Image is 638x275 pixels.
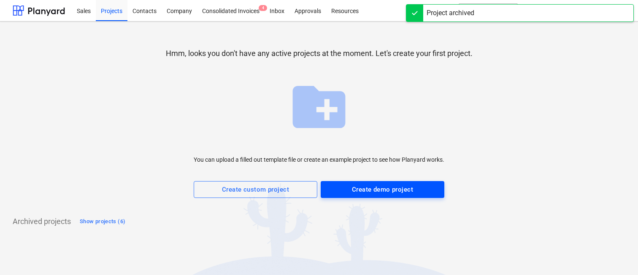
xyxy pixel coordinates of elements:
[222,184,289,195] div: Create custom project
[596,235,638,275] iframe: Chat Widget
[194,181,317,198] button: Create custom project
[352,184,413,195] div: Create demo project
[80,217,125,227] div: Show projects (6)
[13,216,71,227] p: Archived projects
[194,155,444,164] p: You can upload a filled out template file or create an example project to see how Planyard works.
[287,75,351,139] span: create_new_folder
[78,215,127,228] button: Show projects (6)
[166,48,473,59] p: Hmm, looks you don't have any active projects at the moment. Let's create your first project.
[321,181,444,198] button: Create demo project
[259,5,267,11] span: 4
[427,8,474,18] div: Project archived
